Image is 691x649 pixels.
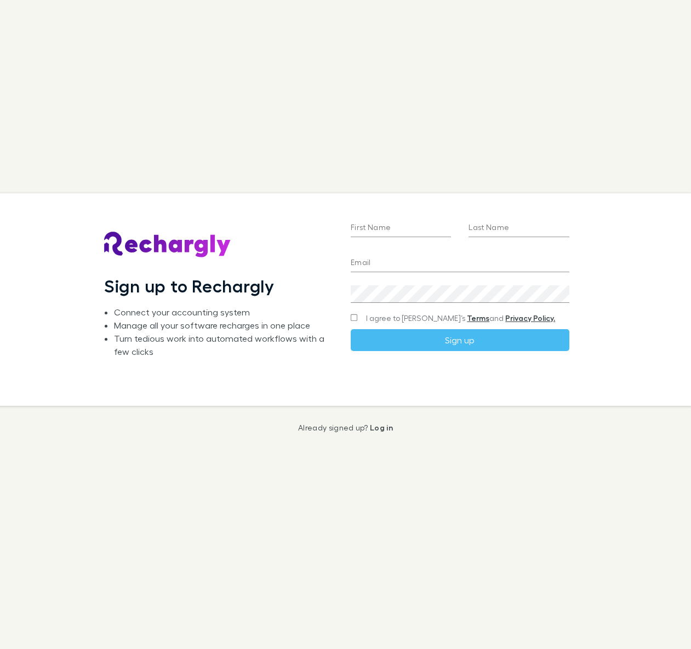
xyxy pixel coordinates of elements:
span: I agree to [PERSON_NAME]’s and [366,313,555,324]
button: Sign up [351,329,569,351]
li: Turn tedious work into automated workflows with a few clicks [114,332,333,358]
h1: Sign up to Rechargly [104,275,275,296]
a: Privacy Policy. [505,313,555,323]
li: Manage all your software recharges in one place [114,319,333,332]
p: Already signed up? [298,423,393,432]
a: Log in [370,423,393,432]
li: Connect your accounting system [114,306,333,319]
img: Rechargly's Logo [104,232,231,258]
a: Terms [467,313,489,323]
